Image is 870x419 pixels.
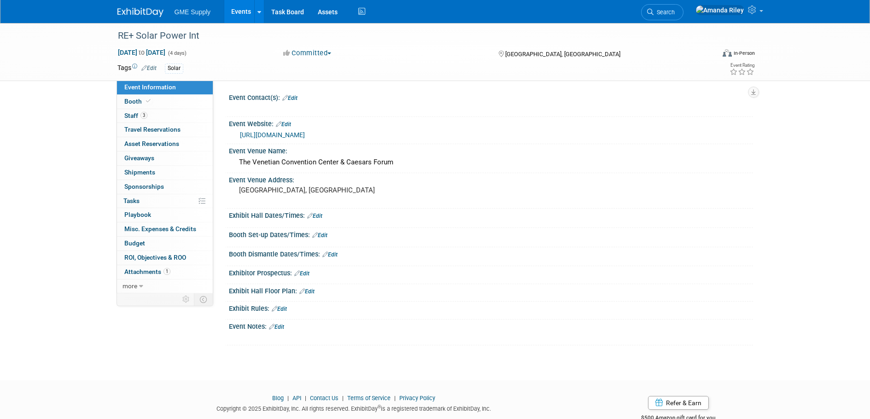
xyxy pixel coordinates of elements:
div: Event Venue Address: [229,173,753,185]
td: Personalize Event Tab Strip [178,293,194,305]
span: to [137,49,146,56]
a: Edit [294,270,309,277]
img: Format-Inperson.png [723,49,732,57]
span: GME Supply [175,8,211,16]
span: Misc. Expenses & Credits [124,225,196,233]
div: The Venetian Convention Center & Caesars Forum [236,155,746,169]
a: Attachments1 [117,265,213,279]
a: Search [641,4,683,20]
sup: ® [378,404,381,409]
span: Tasks [123,197,140,204]
a: Edit [276,121,291,128]
span: [GEOGRAPHIC_DATA], [GEOGRAPHIC_DATA] [505,51,620,58]
a: Booth [117,95,213,109]
a: Edit [322,251,338,258]
div: Exhibit Hall Floor Plan: [229,284,753,296]
a: Edit [272,306,287,312]
span: Search [654,9,675,16]
a: Edit [282,95,298,101]
a: Contact Us [310,395,339,402]
span: Booth [124,98,152,105]
div: Booth Set-up Dates/Times: [229,228,753,240]
a: Refer & Earn [648,396,709,410]
div: Booth Dismantle Dates/Times: [229,247,753,259]
div: Event Notes: [229,320,753,332]
span: Event Information [124,83,176,91]
button: Committed [280,48,335,58]
span: Playbook [124,211,151,218]
div: Event Website: [229,117,753,129]
a: Travel Reservations [117,123,213,137]
span: 1 [163,268,170,275]
a: Privacy Policy [399,395,435,402]
div: Copyright © 2025 ExhibitDay, Inc. All rights reserved. ExhibitDay is a registered trademark of Ex... [117,402,591,413]
a: Playbook [117,208,213,222]
a: [URL][DOMAIN_NAME] [240,131,305,139]
a: ROI, Objectives & ROO [117,251,213,265]
img: Amanda Riley [695,5,744,15]
span: 3 [140,112,147,119]
a: more [117,279,213,293]
a: Asset Reservations [117,137,213,151]
span: | [285,395,291,402]
span: more [123,282,137,290]
a: Terms of Service [347,395,391,402]
span: Attachments [124,268,170,275]
a: Tasks [117,194,213,208]
a: Misc. Expenses & Credits [117,222,213,236]
span: | [392,395,398,402]
div: Exhibit Rules: [229,302,753,314]
td: Tags [117,63,157,74]
div: Solar [165,64,183,73]
span: Asset Reservations [124,140,179,147]
div: Event Venue Name: [229,144,753,156]
div: In-Person [733,50,755,57]
span: ROI, Objectives & ROO [124,254,186,261]
td: Toggle Event Tabs [194,293,213,305]
span: [DATE] [DATE] [117,48,166,57]
div: Event Contact(s): [229,91,753,103]
span: (4 days) [167,50,187,56]
a: Shipments [117,166,213,180]
span: Staff [124,112,147,119]
div: Event Format [660,48,755,62]
span: Sponsorships [124,183,164,190]
span: Budget [124,239,145,247]
a: Budget [117,237,213,250]
a: Giveaways [117,151,213,165]
div: Exhibitor Prospectus: [229,266,753,278]
a: Sponsorships [117,180,213,194]
a: Edit [307,213,322,219]
a: Edit [269,324,284,330]
a: Blog [272,395,284,402]
span: Travel Reservations [124,126,181,133]
span: Giveaways [124,154,154,162]
i: Booth reservation complete [146,99,151,104]
pre: [GEOGRAPHIC_DATA], [GEOGRAPHIC_DATA] [239,186,437,194]
a: Edit [141,65,157,71]
span: | [340,395,346,402]
span: | [303,395,309,402]
a: API [292,395,301,402]
a: Edit [299,288,315,295]
img: ExhibitDay [117,8,163,17]
span: Shipments [124,169,155,176]
a: Staff3 [117,109,213,123]
div: Exhibit Hall Dates/Times: [229,209,753,221]
div: RE+ Solar Power Int [115,28,701,44]
a: Edit [312,232,327,239]
a: Event Information [117,81,213,94]
div: Event Rating [730,63,754,68]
